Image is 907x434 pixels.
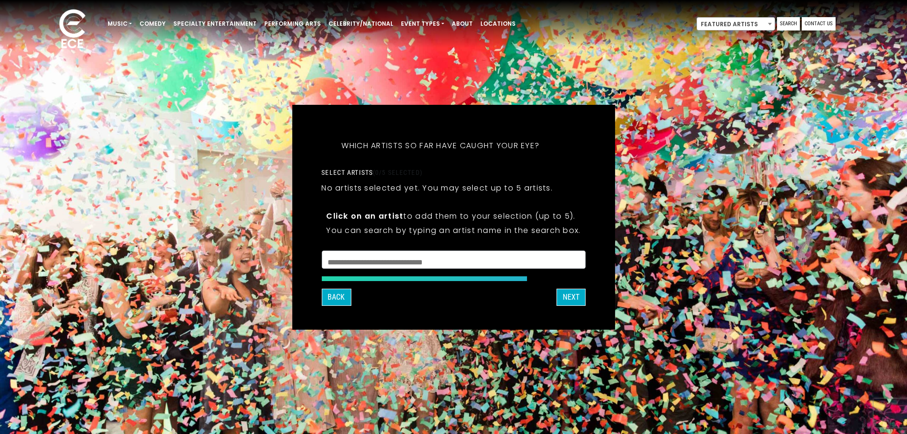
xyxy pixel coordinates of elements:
a: Contact Us [802,17,836,30]
p: You can search by typing an artist name in the search box. [326,224,580,236]
a: Celebrity/National [325,16,397,32]
img: ece_new_logo_whitev2-1.png [49,7,96,53]
a: Event Types [397,16,448,32]
a: Search [777,17,800,30]
a: Music [104,16,136,32]
h5: Which artists so far have caught your eye? [321,129,559,163]
strong: Click on an artist [326,211,403,222]
label: Select artists [321,168,422,177]
a: Locations [477,16,519,32]
span: Featured Artists [697,17,775,30]
button: Next [557,289,586,306]
span: (0/5 selected) [373,169,422,176]
a: Performing Arts [260,16,325,32]
textarea: Search [328,257,579,265]
p: No artists selected yet. You may select up to 5 artists. [321,182,553,194]
a: Specialty Entertainment [169,16,260,32]
p: to add them to your selection (up to 5). [326,210,580,222]
button: Back [321,289,351,306]
a: About [448,16,477,32]
a: Comedy [136,16,169,32]
span: Featured Artists [697,18,775,31]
